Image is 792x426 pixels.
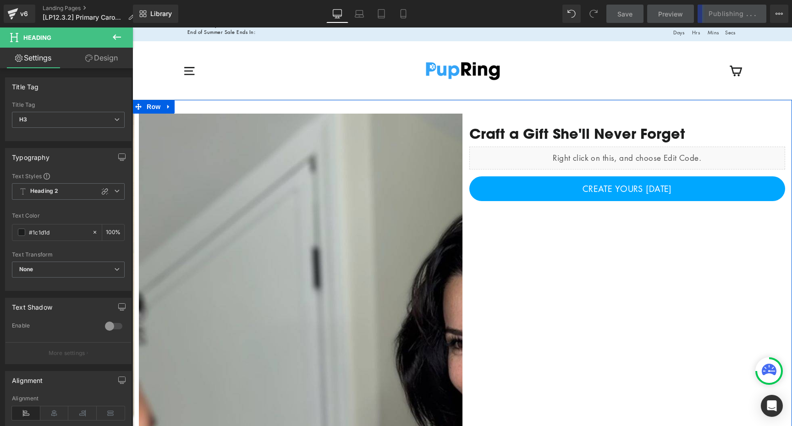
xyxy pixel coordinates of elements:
small: Mins [575,1,587,9]
div: % [102,224,124,240]
div: Text Shadow [12,298,52,311]
button: Redo [584,5,603,23]
span: Library [150,10,172,18]
small: Hrs [560,1,567,9]
div: Title Tag [12,78,39,91]
small: Days [541,1,552,9]
span: [LP12.3.2] Primary Carousel [43,14,124,21]
button: More settings [5,342,131,364]
b: H3 [19,116,27,123]
button: Undo [562,5,581,23]
a: Expand / Collapse [30,72,42,86]
span: Preview [658,9,683,19]
a: CREATE YOURS [DATE] [337,149,653,174]
div: Enable [12,322,96,332]
div: Craft a Gift She'll Never Forget [337,98,653,114]
a: Desktop [326,5,348,23]
div: Text Styles [12,172,125,180]
div: Alignment [12,395,125,402]
small: Secs [593,1,603,9]
b: None [19,266,33,273]
div: Title Tag [12,102,125,108]
p: More settings [49,349,85,357]
a: Laptop [348,5,370,23]
span: CREATE YOURS [DATE] [450,156,539,166]
div: Text Color [12,213,125,219]
div: v6 [18,8,30,20]
a: Mobile [392,5,414,23]
div: Text Transform [12,251,125,258]
a: Tablet [370,5,392,23]
div: Typography [12,148,49,161]
div: Alignment [12,371,43,384]
div: End of Summer Sale Ends In: [55,1,123,7]
span: Row [12,72,30,86]
b: Heading 2 [30,187,58,195]
div: Primary [50,23,272,63]
a: Design [68,48,135,68]
div: Open Intercom Messenger [761,395,783,417]
span: Save [617,9,632,19]
a: v6 [4,5,35,23]
span: Heading [23,34,51,41]
a: New Library [133,5,178,23]
button: More [770,5,788,23]
input: Color [29,227,88,237]
a: Landing Pages [43,5,142,12]
a: Preview [647,5,694,23]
